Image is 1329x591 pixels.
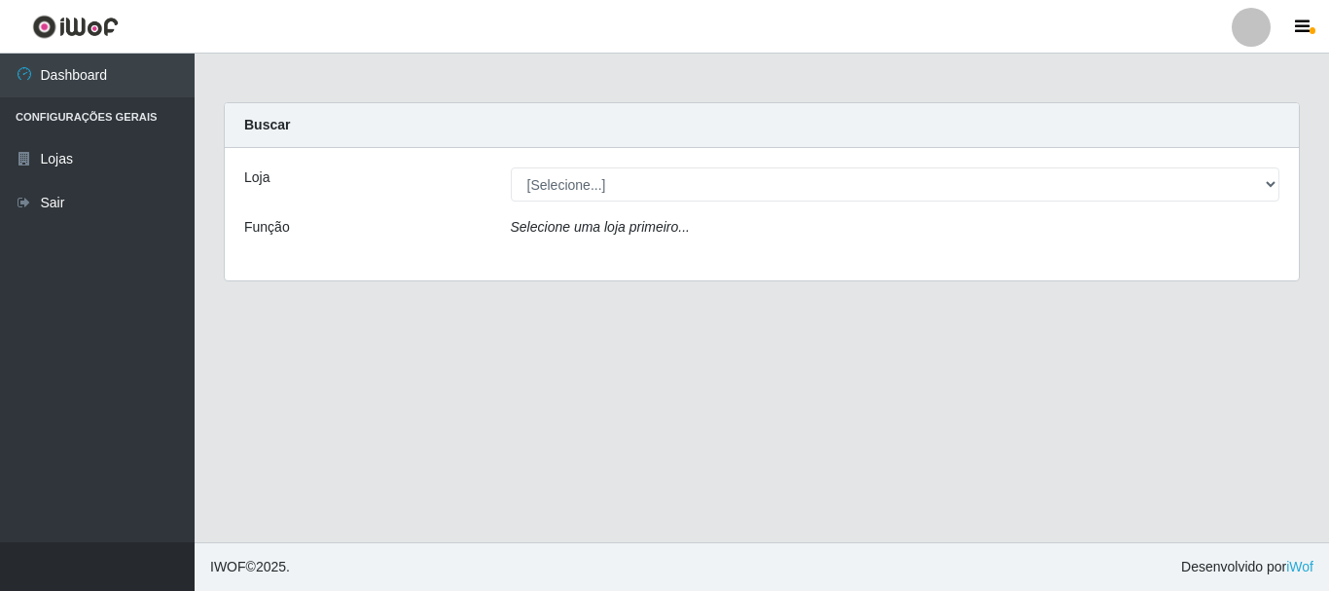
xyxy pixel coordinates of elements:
label: Função [244,217,290,238]
span: IWOF [210,559,246,574]
span: © 2025 . [210,557,290,577]
label: Loja [244,167,269,188]
strong: Buscar [244,117,290,132]
img: CoreUI Logo [32,15,119,39]
span: Desenvolvido por [1181,557,1313,577]
a: iWof [1286,559,1313,574]
i: Selecione uma loja primeiro... [511,219,690,235]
